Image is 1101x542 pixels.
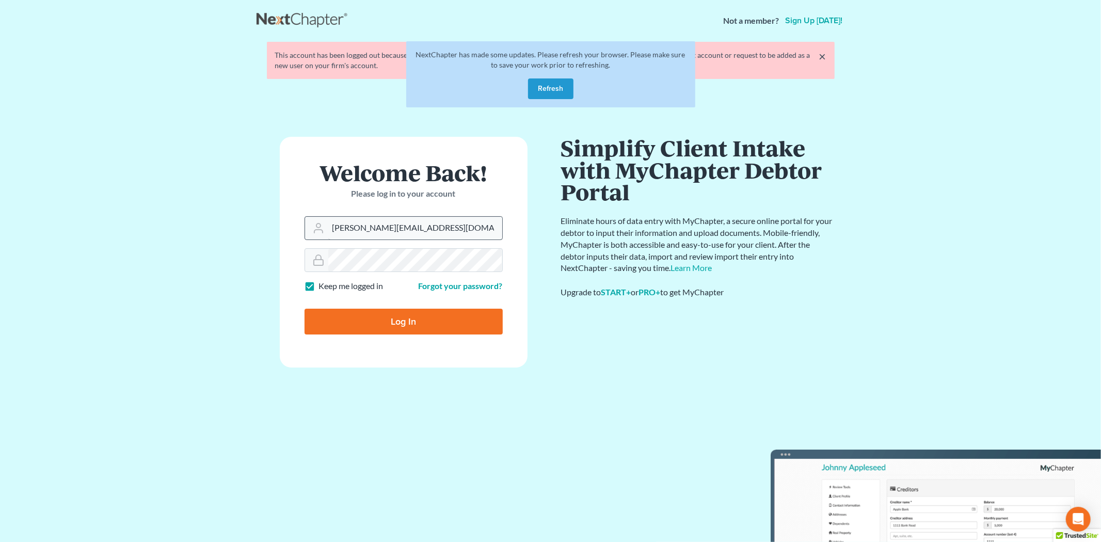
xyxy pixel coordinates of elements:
[561,137,835,203] h1: Simplify Client Intake with MyChapter Debtor Portal
[819,50,826,62] a: ×
[419,281,503,291] a: Forgot your password?
[305,162,503,184] h1: Welcome Back!
[601,287,631,297] a: START+
[416,50,685,69] span: NextChapter has made some updates. Please refresh your browser. Please make sure to save your wor...
[305,188,503,200] p: Please log in to your account
[671,263,712,273] a: Learn More
[639,287,661,297] a: PRO+
[305,309,503,334] input: Log In
[1066,507,1091,532] div: Open Intercom Messenger
[319,280,384,292] label: Keep me logged in
[561,215,835,274] p: Eliminate hours of data entry with MyChapter, a secure online portal for your debtor to input the...
[275,50,826,71] div: This account has been logged out because someone new has initiated a new session with the same lo...
[561,286,835,298] div: Upgrade to or to get MyChapter
[328,217,502,240] input: Email Address
[784,17,845,25] a: Sign up [DATE]!
[724,15,779,27] strong: Not a member?
[528,78,573,99] button: Refresh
